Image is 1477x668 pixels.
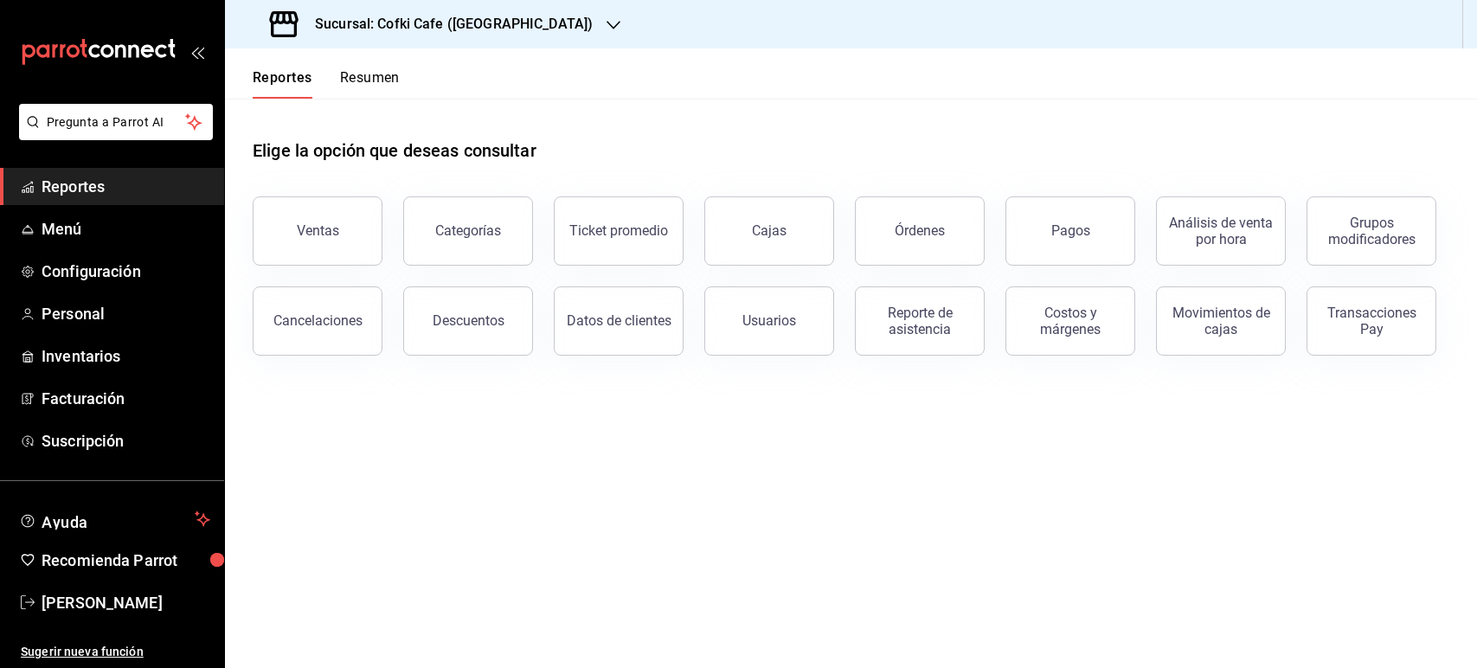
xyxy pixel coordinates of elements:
span: Pregunta a Parrot AI [47,113,186,132]
div: Transacciones Pay [1318,305,1425,337]
div: Órdenes [895,222,945,239]
button: Categorías [403,196,533,266]
button: Pregunta a Parrot AI [19,104,213,140]
span: Configuración [42,260,210,283]
div: navigation tabs [253,69,400,99]
div: Pagos [1051,222,1090,239]
span: Sugerir nueva función [21,643,210,661]
button: Ticket promedio [554,196,684,266]
div: Categorías [435,222,501,239]
button: Cajas [704,196,834,266]
div: Descuentos [433,312,504,329]
div: Usuarios [742,312,796,329]
button: Movimientos de cajas [1156,286,1286,356]
button: Pagos [1005,196,1135,266]
button: Análisis de venta por hora [1156,196,1286,266]
a: Pregunta a Parrot AI [12,125,213,144]
button: Transacciones Pay [1307,286,1436,356]
div: Movimientos de cajas [1167,305,1275,337]
button: Resumen [340,69,400,99]
button: open_drawer_menu [190,45,204,59]
div: Cancelaciones [273,312,363,329]
button: Órdenes [855,196,985,266]
button: Grupos modificadores [1307,196,1436,266]
span: Facturación [42,387,210,410]
button: Reporte de asistencia [855,286,985,356]
h3: Sucursal: Cofki Cafe ([GEOGRAPHIC_DATA]) [301,14,593,35]
span: Inventarios [42,344,210,368]
button: Cancelaciones [253,286,382,356]
span: Personal [42,302,210,325]
button: Reportes [253,69,312,99]
button: Descuentos [403,286,533,356]
div: Datos de clientes [567,312,671,329]
span: Menú [42,217,210,241]
div: Cajas [752,222,787,239]
div: Grupos modificadores [1318,215,1425,247]
span: Reportes [42,175,210,198]
span: [PERSON_NAME] [42,591,210,614]
button: Datos de clientes [554,286,684,356]
button: Ventas [253,196,382,266]
span: Suscripción [42,429,210,453]
div: Ticket promedio [569,222,668,239]
button: Usuarios [704,286,834,356]
span: Recomienda Parrot [42,549,210,572]
div: Análisis de venta por hora [1167,215,1275,247]
h1: Elige la opción que deseas consultar [253,138,536,164]
button: Costos y márgenes [1005,286,1135,356]
div: Reporte de asistencia [866,305,973,337]
div: Costos y márgenes [1017,305,1124,337]
span: Ayuda [42,509,188,530]
div: Ventas [297,222,339,239]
